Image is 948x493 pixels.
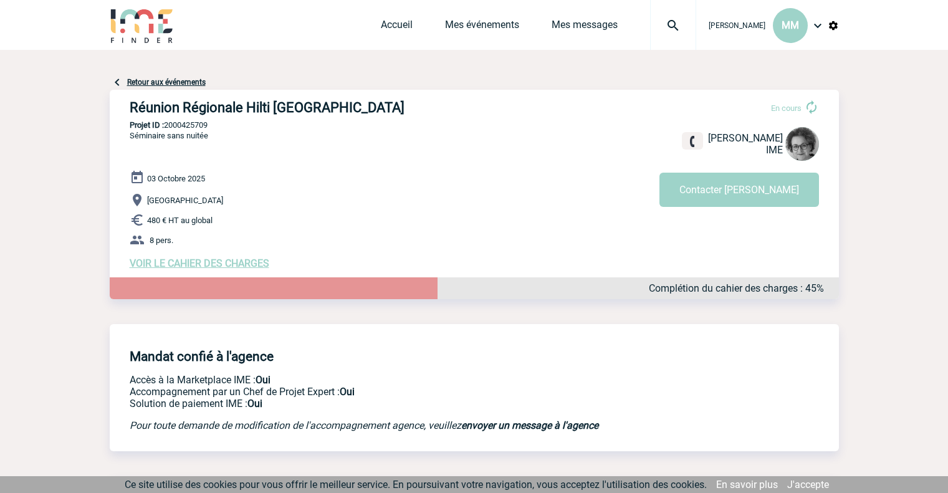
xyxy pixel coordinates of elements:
a: Mes événements [445,19,519,36]
span: 03 Octobre 2025 [147,174,205,183]
a: J'accepte [787,479,829,491]
span: 8 pers. [150,236,173,245]
b: Oui [256,374,271,386]
span: MM [782,19,799,31]
span: [PERSON_NAME] [708,132,783,144]
span: IME [766,144,783,156]
img: 101028-0.jpg [785,127,819,161]
img: IME-Finder [110,7,175,43]
em: Pour toute demande de modification de l'accompagnement agence, veuillez [130,419,598,431]
img: fixe.png [687,136,698,147]
button: Contacter [PERSON_NAME] [659,173,819,207]
b: Oui [247,398,262,409]
a: Retour aux événements [127,78,206,87]
p: Accès à la Marketplace IME : [130,374,647,386]
span: En cours [771,103,802,113]
a: VOIR LE CAHIER DES CHARGES [130,257,269,269]
span: Ce site utilise des cookies pour vous offrir le meilleur service. En poursuivant votre navigation... [125,479,707,491]
p: Conformité aux process achat client, Prise en charge de la facturation, Mutualisation de plusieur... [130,398,647,409]
span: [PERSON_NAME] [709,21,765,30]
span: [GEOGRAPHIC_DATA] [147,196,223,205]
a: Mes messages [552,19,618,36]
b: Projet ID : [130,120,164,130]
a: Accueil [381,19,413,36]
a: envoyer un message à l'agence [461,419,598,431]
h4: Mandat confié à l'agence [130,349,274,364]
a: En savoir plus [716,479,778,491]
span: Séminaire sans nuitée [130,131,208,140]
span: 480 € HT au global [147,216,213,225]
h3: Réunion Régionale Hilti [GEOGRAPHIC_DATA] [130,100,504,115]
p: 2000425709 [110,120,839,130]
b: Oui [340,386,355,398]
p: Prestation payante [130,386,647,398]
